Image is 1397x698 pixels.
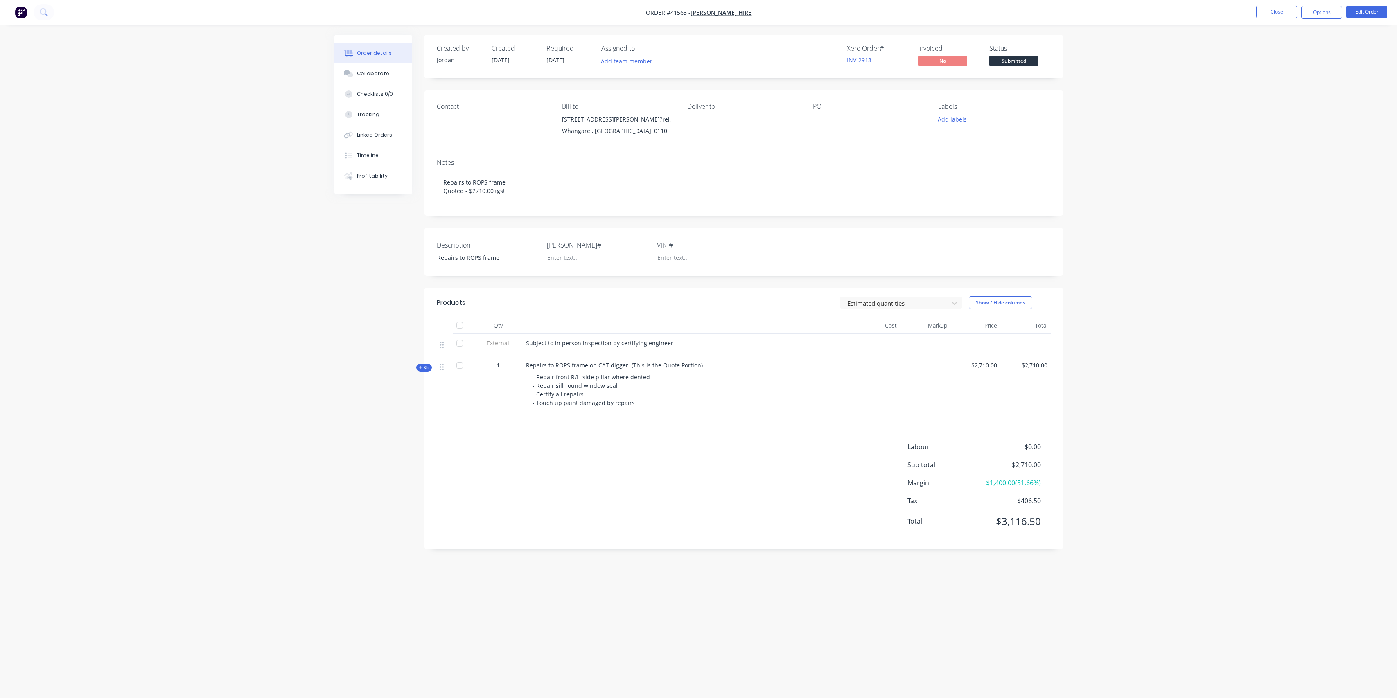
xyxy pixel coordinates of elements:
[546,56,564,64] span: [DATE]
[989,56,1038,68] button: Submitted
[657,240,759,250] label: VIN #
[357,111,379,118] div: Tracking
[437,298,465,308] div: Products
[980,496,1040,506] span: $406.50
[1256,6,1297,18] button: Close
[918,56,967,66] span: No
[334,125,412,145] button: Linked Orders
[357,70,389,77] div: Collaborate
[419,365,429,371] span: Kit
[546,45,591,52] div: Required
[934,114,971,125] button: Add labels
[437,170,1051,203] div: Repairs to ROPS frame Quoted - $2710.00+gst
[938,103,1050,110] div: Labels
[847,56,871,64] a: INV-2913
[980,460,1040,470] span: $2,710.00
[334,145,412,166] button: Timeline
[907,442,980,452] span: Labour
[601,56,657,67] button: Add team member
[416,364,432,372] button: Kit
[907,496,980,506] span: Tax
[813,103,925,110] div: PO
[1004,361,1047,369] span: $2,710.00
[526,339,673,347] span: Subject to in person inspection by certifying engineer
[907,478,980,488] span: Margin
[533,373,652,407] span: - Repair front R/H side pillar where dented - Repair sill round window seal - Certify all repairs...
[357,172,388,180] div: Profitability
[357,152,379,159] div: Timeline
[850,317,900,334] div: Cost
[989,45,1051,52] div: Status
[357,131,392,139] div: Linked Orders
[526,361,703,369] span: Repairs to ROPS frame on CAT digger (This is the Quote Portion)
[646,9,691,16] span: Order #41563 -
[334,43,412,63] button: Order details
[562,125,674,137] div: Whangarei, [GEOGRAPHIC_DATA], 0110
[437,103,549,110] div: Contact
[334,84,412,104] button: Checklists 0/0
[562,114,674,140] div: [STREET_ADDRESS][PERSON_NAME]?rei,Whangarei, [GEOGRAPHIC_DATA], 0110
[437,45,482,52] div: Created by
[847,45,908,52] div: Xero Order #
[989,56,1038,66] span: Submitted
[357,50,392,57] div: Order details
[907,516,980,526] span: Total
[980,442,1040,452] span: $0.00
[477,339,519,347] span: External
[492,45,537,52] div: Created
[596,56,657,67] button: Add team member
[437,56,482,64] div: Jordan
[562,114,674,125] div: [STREET_ADDRESS][PERSON_NAME]?rei,
[431,252,533,263] div: Repairs to ROPS frame
[437,240,539,250] label: Description
[357,90,393,98] div: Checklists 0/0
[474,317,523,334] div: Qty
[918,45,979,52] div: Invoiced
[954,361,998,369] span: $2,710.00
[900,317,950,334] div: Markup
[437,159,1051,167] div: Notes
[687,103,799,110] div: Deliver to
[601,45,683,52] div: Assigned to
[907,460,980,470] span: Sub total
[547,240,649,250] label: [PERSON_NAME]#
[980,514,1040,529] span: $3,116.50
[334,63,412,84] button: Collaborate
[980,478,1040,488] span: $1,400.00 ( 51.66 %)
[1301,6,1342,19] button: Options
[334,104,412,125] button: Tracking
[969,296,1032,309] button: Show / Hide columns
[334,166,412,186] button: Profitability
[497,361,500,369] span: 1
[1000,317,1051,334] div: Total
[691,9,752,16] a: [PERSON_NAME] Hire
[562,103,674,110] div: Bill to
[950,317,1001,334] div: Price
[15,6,27,18] img: Factory
[1346,6,1387,18] button: Edit Order
[492,56,510,64] span: [DATE]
